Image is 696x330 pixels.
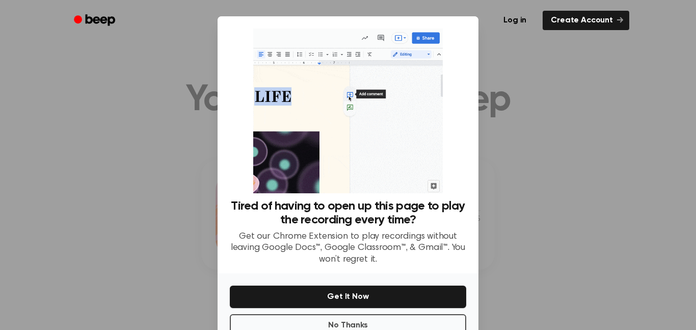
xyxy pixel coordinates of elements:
button: Get It Now [230,286,466,308]
a: Log in [493,9,537,32]
a: Beep [67,11,124,31]
img: Beep extension in action [253,29,442,193]
h3: Tired of having to open up this page to play the recording every time? [230,199,466,227]
p: Get our Chrome Extension to play recordings without leaving Google Docs™, Google Classroom™, & Gm... [230,231,466,266]
a: Create Account [543,11,629,30]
